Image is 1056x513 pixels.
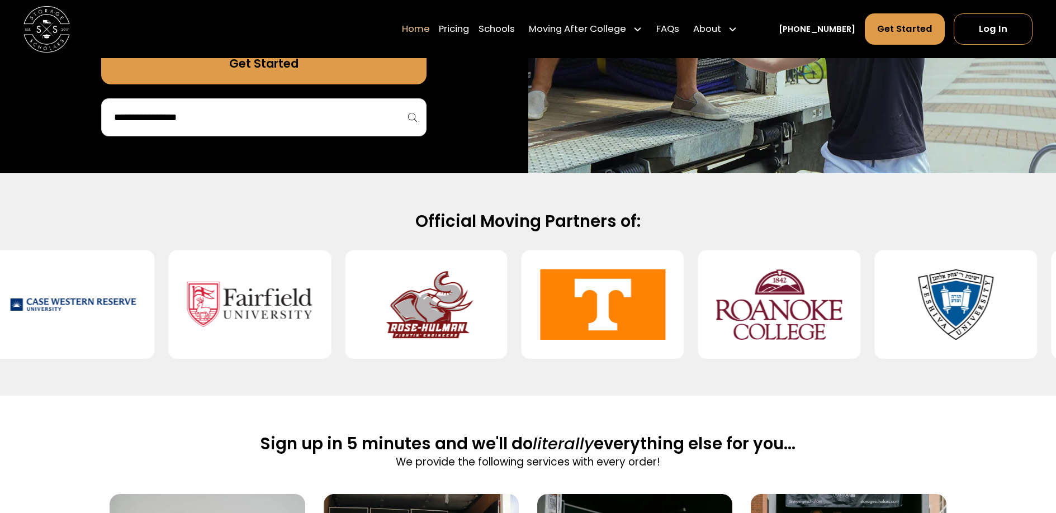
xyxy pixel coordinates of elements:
[779,23,855,35] a: [PHONE_NUMBER]
[717,260,842,350] img: Roanoke College
[402,13,430,45] a: Home
[101,42,427,84] a: Get Started
[261,433,795,454] h2: Sign up in 5 minutes and we'll do everything else for you...
[533,432,594,455] span: literally
[893,260,1019,350] img: Yeshiva University
[693,22,721,36] div: About
[954,13,1033,45] a: Log In
[11,260,136,350] img: Case Western Reserve University
[187,260,312,350] img: Fairfield University
[688,13,742,45] div: About
[865,13,945,45] a: Get Started
[261,454,795,470] p: We provide the following services with every order!
[23,6,70,52] a: home
[157,211,900,232] h2: Official Moving Partners of:
[439,13,469,45] a: Pricing
[479,13,515,45] a: Schools
[540,260,665,350] img: University of Tennessee-Knoxville
[656,13,679,45] a: FAQs
[524,13,647,45] div: Moving After College
[529,22,626,36] div: Moving After College
[23,6,70,52] img: Storage Scholars main logo
[363,260,489,350] img: Rose-Hulman Institute of Technology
